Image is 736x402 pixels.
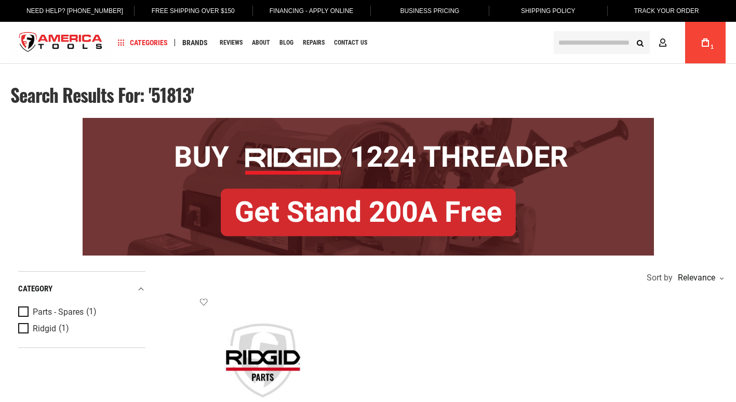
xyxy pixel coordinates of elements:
a: Categories [113,36,172,50]
a: Blog [275,36,298,50]
a: Repairs [298,36,329,50]
a: BOGO: Buy RIDGID® 1224 Threader, Get Stand 200A Free! [83,118,654,126]
span: Reviews [220,39,243,46]
span: Sort by [647,274,673,282]
span: 1 [711,44,714,50]
a: 1 [695,22,715,63]
a: Parts - Spares (1) [18,306,143,318]
span: Categories [118,39,168,46]
a: Contact Us [329,36,372,50]
span: Search results for: '51813' [10,81,194,108]
a: Ridgid (1) [18,323,143,334]
span: (1) [59,324,69,333]
a: Reviews [215,36,247,50]
a: About [247,36,275,50]
div: Product Filters [18,271,145,348]
span: (1) [86,307,97,316]
span: Repairs [303,39,325,46]
span: Ridgid [33,324,56,333]
span: Contact Us [334,39,367,46]
div: category [18,282,145,296]
a: store logo [10,23,111,62]
span: Parts - Spares [33,307,84,317]
button: Search [630,33,650,52]
span: Shipping Policy [521,7,576,15]
span: Blog [279,39,293,46]
img: America Tools [10,23,111,62]
a: Brands [178,36,212,50]
div: Relevance [675,274,723,282]
span: About [252,39,270,46]
span: Brands [182,39,208,46]
img: BOGO: Buy RIDGID® 1224 Threader, Get Stand 200A Free! [83,118,654,256]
